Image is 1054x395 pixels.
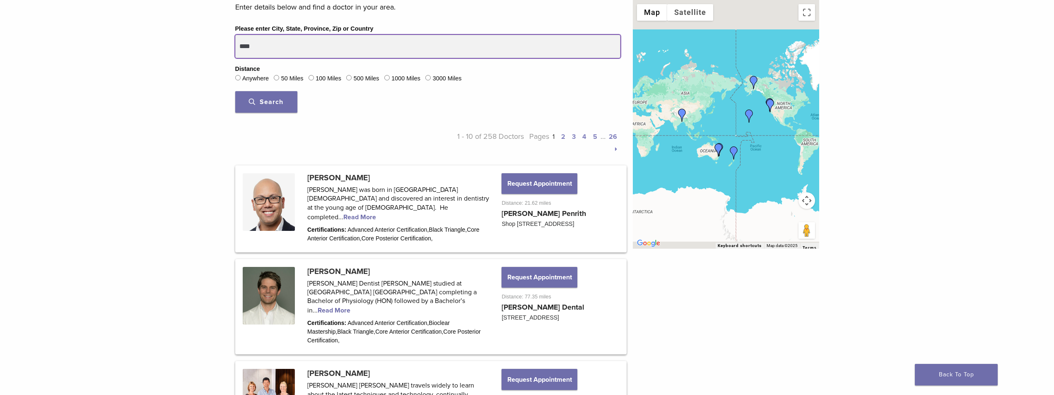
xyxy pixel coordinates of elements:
div: Dr. Geoffrey Wan [712,143,725,157]
a: 2 [561,133,565,141]
button: Drag Pegman onto the map to open Street View [798,222,815,239]
button: Request Appointment [502,267,577,288]
div: kevin tims [727,146,740,160]
div: Dr. Sandy Shih [763,98,777,111]
div: Dr. Mary Anne Marschik [764,99,777,112]
p: Pages [524,130,620,155]
a: Back To Top [915,364,998,385]
span: Map data ©2025 [767,243,798,248]
button: Show satellite imagery [667,4,713,21]
a: 26 [609,133,617,141]
div: Dr. Robert Robinson [747,76,760,89]
label: 1000 Miles [391,74,420,83]
button: Show street map [637,4,667,21]
label: Please enter City, State, Province, Zip or Country [235,24,374,34]
label: 100 Miles [316,74,341,83]
button: Map camera controls [798,192,815,209]
div: Dr. Kris Nip [743,109,756,123]
label: 500 Miles [354,74,379,83]
button: Keyboard shortcuts [718,243,762,249]
a: 4 [582,133,586,141]
button: Toggle fullscreen view [798,4,815,21]
img: Google [635,238,662,249]
span: Search [249,98,283,106]
a: 1 [552,133,555,141]
button: Request Appointment [502,369,577,390]
button: Request Appointment [502,173,577,194]
a: 3 [572,133,576,141]
label: 50 Miles [281,74,304,83]
a: Terms (opens in new tab) [803,245,817,250]
a: Open this area in Google Maps (opens a new window) [635,238,662,249]
button: Search [235,91,297,113]
span: … [601,132,605,141]
div: Dr. Disha Agarwal [675,109,689,122]
p: Enter details below and find a doctor in your area. [235,1,620,13]
a: 5 [593,133,597,141]
label: 3000 Miles [433,74,462,83]
label: Anywhere [242,74,269,83]
div: Dr. Edward Boulton [713,143,726,156]
p: 1 - 10 of 258 Doctors [428,130,524,155]
legend: Distance [235,65,260,74]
